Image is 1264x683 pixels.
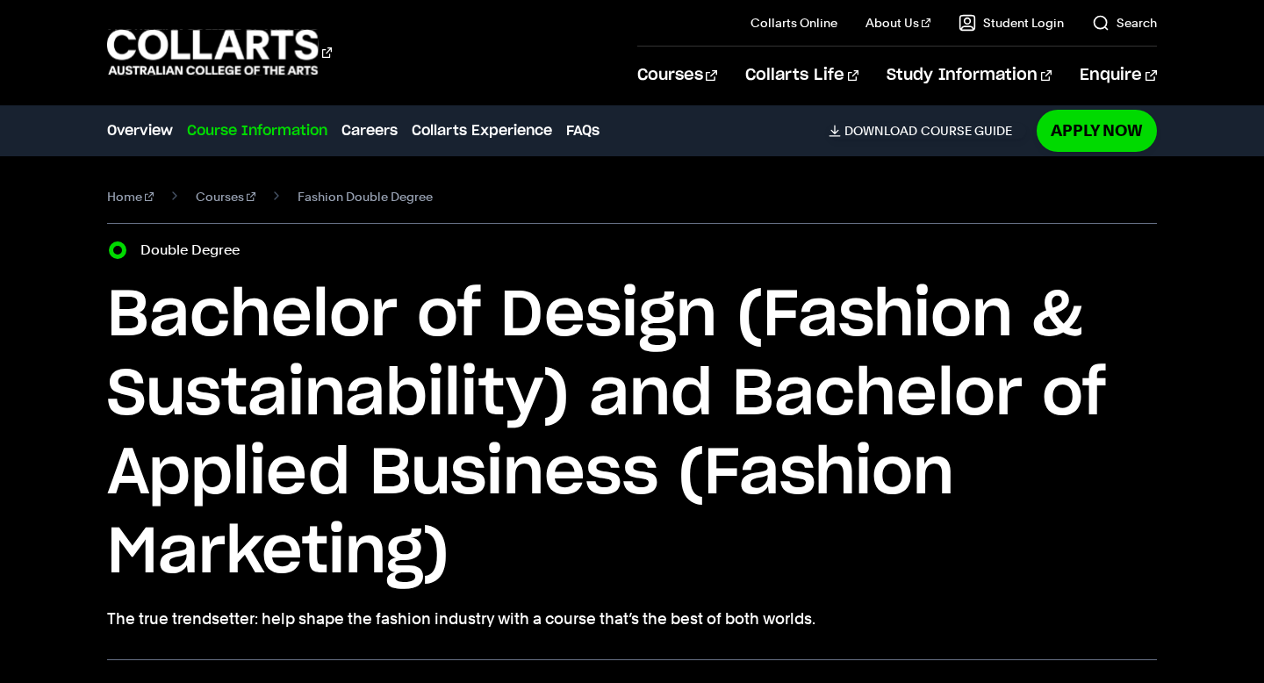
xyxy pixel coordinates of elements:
[107,184,154,209] a: Home
[298,184,433,209] span: Fashion Double Degree
[412,120,552,141] a: Collarts Experience
[1092,14,1157,32] a: Search
[107,277,1156,593] h1: Bachelor of Design (Fashion & Sustainability) and Bachelor of Applied Business (Fashion Marketing)
[865,14,930,32] a: About Us
[107,27,332,77] div: Go to homepage
[187,120,327,141] a: Course Information
[140,238,250,262] label: Double Degree
[745,47,858,104] a: Collarts Life
[844,123,917,139] span: Download
[750,14,837,32] a: Collarts Online
[637,47,717,104] a: Courses
[566,120,600,141] a: FAQs
[107,607,1156,631] p: The true trendsetter: help shape the fashion industry with a course that’s the best of both worlds.
[341,120,398,141] a: Careers
[887,47,1052,104] a: Study Information
[107,120,173,141] a: Overview
[196,184,255,209] a: Courses
[959,14,1064,32] a: Student Login
[1037,110,1157,151] a: Apply Now
[1080,47,1156,104] a: Enquire
[829,123,1026,139] a: DownloadCourse Guide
